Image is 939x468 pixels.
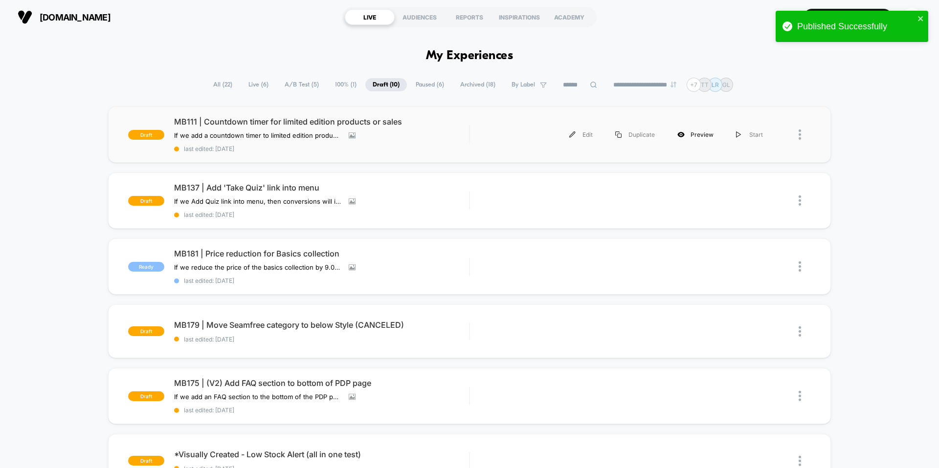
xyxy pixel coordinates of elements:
[174,211,469,218] span: last edited: [DATE]
[174,183,469,192] span: MB137 | Add 'Take Quiz' link into menu
[558,124,604,146] div: Edit
[408,78,451,91] span: Paused ( 6 )
[174,277,469,284] span: last edited: [DATE]
[174,320,469,330] span: MB179 | Move Seamfree category to below Style (CANCELED)
[206,78,240,91] span: All ( 22 )
[426,49,514,63] h1: My Experiences
[174,449,469,459] span: *Visually Created - Low Stock Alert (all in one test)
[799,391,801,401] img: close
[40,12,111,22] span: [DOMAIN_NAME]
[569,131,576,138] img: menu
[799,261,801,272] img: close
[18,10,32,24] img: Visually logo
[174,249,469,258] span: MB181 | Price reduction for Basics collection
[395,9,445,25] div: AUDIENCES
[701,81,709,88] p: TT
[174,378,469,388] span: MB175 | (V2) Add FAQ section to bottom of PDP page
[671,82,676,87] img: end
[512,81,535,88] span: By Label
[128,326,164,336] span: draft
[15,9,113,25] button: [DOMAIN_NAME]
[902,8,921,27] div: JS
[604,124,666,146] div: Duplicate
[328,78,364,91] span: 100% ( 1 )
[174,336,469,343] span: last edited: [DATE]
[615,131,622,138] img: menu
[174,263,341,271] span: If we reduce the price of the basics collection by 9.09%,then conversions will increase,because v...
[174,406,469,414] span: last edited: [DATE]
[174,131,341,139] span: If we add a countdown timer to limited edition products or sale items,then Add to Carts will incr...
[666,124,725,146] div: Preview
[445,9,494,25] div: REPORTS
[899,7,924,27] button: JS
[365,78,407,91] span: Draft ( 10 )
[174,393,341,401] span: If we add an FAQ section to the bottom of the PDP pages it will help consumers better learn about...
[799,129,801,140] img: close
[687,78,701,92] div: + 7
[174,117,469,127] span: MB111 | Countdown timer for limited edition products or sales
[544,9,594,25] div: ACADEMY
[722,81,730,88] p: GL
[799,195,801,206] img: close
[494,9,544,25] div: INSPIRATIONS
[712,81,719,88] p: LR
[799,456,801,466] img: close
[128,196,164,206] span: draft
[453,78,503,91] span: Archived ( 18 )
[725,124,774,146] div: Start
[917,15,924,24] button: close
[128,262,164,272] span: Ready
[797,21,915,32] div: Published Successfully
[736,131,741,138] img: menu
[128,391,164,401] span: draft
[128,130,164,140] span: draft
[277,78,326,91] span: A/B Test ( 5 )
[174,145,469,152] span: last edited: [DATE]
[241,78,276,91] span: Live ( 6 )
[174,197,341,205] span: If we Add Quiz link into menu, then conversions will increase, because new visitors are able to f...
[128,456,164,466] span: draft
[345,9,395,25] div: LIVE
[799,326,801,337] img: close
